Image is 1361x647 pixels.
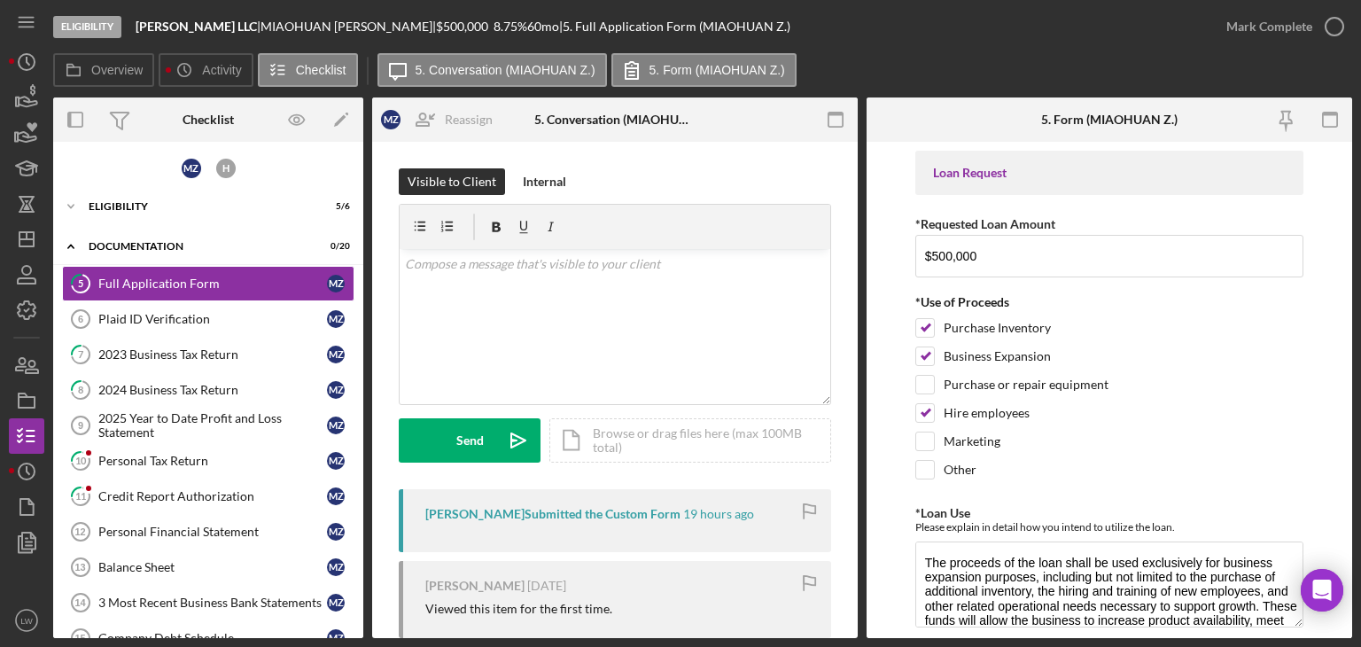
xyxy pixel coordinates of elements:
[91,63,143,77] label: Overview
[944,319,1051,337] label: Purchase Inventory
[62,443,354,479] a: 10Personal Tax ReturnMZ
[62,550,354,585] a: 13Balance SheetMZ
[78,314,83,324] tspan: 6
[559,19,790,34] div: | 5. Full Application Form (MIAOHUAN Z.)
[261,19,436,34] div: MIAOHUAN [PERSON_NAME] |
[216,159,236,178] div: H
[1209,9,1352,44] button: Mark Complete
[327,523,345,541] div: M Z
[523,168,566,195] div: Internal
[182,159,201,178] div: M Z
[915,542,1303,627] textarea: The proceeds of the loan shall be used exclusively for business expansion purposes, including but...
[436,19,488,34] span: $500,000
[78,420,83,431] tspan: 9
[1041,113,1178,127] div: 5. Form (MIAOHUAN Z.)
[62,479,354,514] a: 11Credit Report AuthorizationMZ
[74,633,85,643] tspan: 15
[62,585,354,620] a: 143 Most Recent Business Bank StatementsMZ
[944,347,1051,365] label: Business Expansion
[445,102,493,137] div: Reassign
[74,597,86,608] tspan: 14
[327,381,345,399] div: M Z
[62,301,354,337] a: 6Plaid ID VerificationMZ
[944,433,1000,450] label: Marketing
[98,525,327,539] div: Personal Financial Statement
[318,241,350,252] div: 0 / 20
[318,201,350,212] div: 5 / 6
[78,384,83,395] tspan: 8
[53,16,121,38] div: Eligibility
[372,102,510,137] button: MZReassign
[327,275,345,292] div: M Z
[527,579,566,593] time: 2025-08-20 21:58
[78,277,83,289] tspan: 5
[89,241,306,252] div: Documentation
[933,166,1286,180] div: Loan Request
[527,19,559,34] div: 60 mo
[915,216,1055,231] label: *Requested Loan Amount
[944,461,976,479] label: Other
[258,53,358,87] button: Checklist
[327,310,345,328] div: M Z
[915,505,970,520] label: *Loan Use
[296,63,346,77] label: Checklist
[62,266,354,301] a: 5Full Application FormMZ
[649,63,785,77] label: 5. Form (MIAOHUAN Z.)
[327,452,345,470] div: M Z
[514,168,575,195] button: Internal
[89,201,306,212] div: Eligibility
[74,526,85,537] tspan: 12
[62,337,354,372] a: 72023 Business Tax ReturnMZ
[327,417,345,434] div: M Z
[98,489,327,503] div: Credit Report Authorization
[416,63,595,77] label: 5. Conversation (MIAOHUAN Z.)
[75,490,86,502] tspan: 11
[683,507,754,521] time: 2025-09-10 00:52
[98,383,327,397] div: 2024 Business Tax Return
[381,110,401,129] div: M Z
[425,579,525,593] div: [PERSON_NAME]
[98,454,327,468] div: Personal Tax Return
[9,603,44,638] button: LW
[494,19,527,34] div: 8.75 %
[159,53,253,87] button: Activity
[915,295,1303,309] div: *Use of Proceeds
[98,312,327,326] div: Plaid ID Verification
[425,602,612,616] div: Viewed this item for the first time.
[20,616,34,626] text: LW
[98,631,327,645] div: Company Debt Schedule
[74,562,85,573] tspan: 13
[399,168,505,195] button: Visible to Client
[534,113,696,127] div: 5. Conversation (MIAOHUAN Z.)
[78,348,84,360] tspan: 7
[377,53,607,87] button: 5. Conversation (MIAOHUAN Z.)
[1226,9,1312,44] div: Mark Complete
[98,411,327,440] div: 2025 Year to Date Profit and Loss Statement
[327,346,345,363] div: M Z
[425,507,680,521] div: [PERSON_NAME] Submitted the Custom Form
[62,408,354,443] a: 92025 Year to Date Profit and Loss StatementMZ
[456,418,484,463] div: Send
[1301,569,1343,612] div: Open Intercom Messenger
[136,19,257,34] b: [PERSON_NAME] LLC
[183,113,234,127] div: Checklist
[75,455,87,466] tspan: 10
[62,514,354,550] a: 12Personal Financial StatementMZ
[62,372,354,408] a: 82024 Business Tax ReturnMZ
[327,594,345,612] div: M Z
[327,629,345,647] div: M Z
[327,558,345,576] div: M Z
[944,376,1108,394] label: Purchase or repair equipment
[327,487,345,505] div: M Z
[98,347,327,362] div: 2023 Business Tax Return
[611,53,797,87] button: 5. Form (MIAOHUAN Z.)
[202,63,241,77] label: Activity
[399,418,541,463] button: Send
[136,19,261,34] div: |
[98,596,327,610] div: 3 Most Recent Business Bank Statements
[944,404,1030,422] label: Hire employees
[408,168,496,195] div: Visible to Client
[98,277,327,291] div: Full Application Form
[98,560,327,574] div: Balance Sheet
[915,520,1303,534] div: Please explain in detail how you intend to utilize the loan.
